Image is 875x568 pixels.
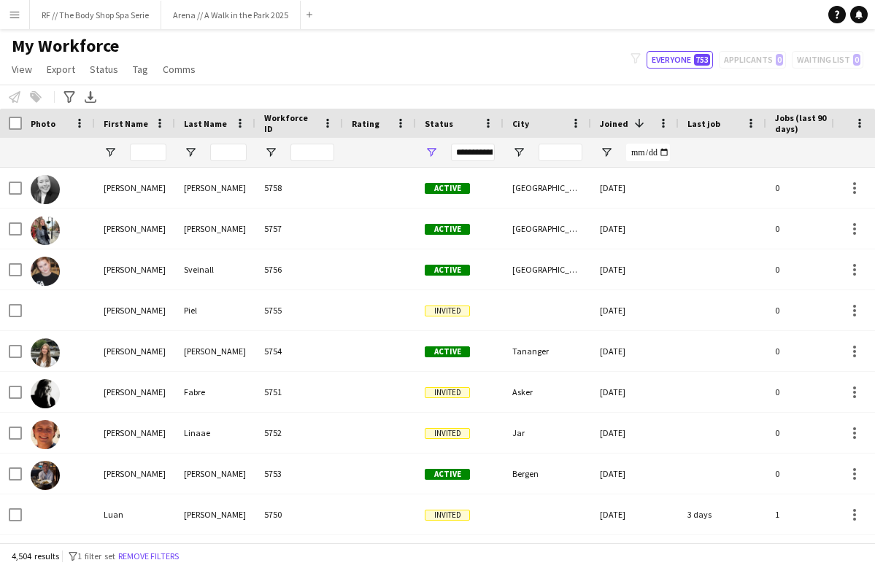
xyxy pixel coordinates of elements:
span: Photo [31,118,55,129]
div: Piel [175,290,255,330]
div: 5752 [255,413,343,453]
span: Comms [163,63,196,76]
button: Everyone753 [647,51,713,69]
span: Invited [425,428,470,439]
div: [PERSON_NAME] [175,209,255,249]
a: Status [84,60,124,79]
div: 5753 [255,454,343,494]
div: [GEOGRAPHIC_DATA] [504,168,591,208]
span: Invited [425,306,470,316]
div: 1 [766,494,858,534]
button: Arena // A Walk in the Park 2025 [161,1,301,29]
div: 0 [766,372,858,412]
div: [DATE] [591,413,679,453]
img: Adele Kristiansen [31,338,60,367]
div: [PERSON_NAME] [95,331,175,371]
div: Bergen [504,454,591,494]
div: [PERSON_NAME] [95,454,175,494]
button: Open Filter Menu [264,146,277,159]
div: 0 [766,290,858,330]
div: [DATE] [591,494,679,534]
input: First Name Filter Input [130,144,166,161]
a: View [6,60,38,79]
span: Invited [425,510,470,521]
a: Tag [127,60,154,79]
div: [DATE] [591,454,679,494]
div: 0 [766,249,858,289]
img: Kevin Smith [31,461,60,490]
div: [PERSON_NAME] [95,413,175,453]
app-action-btn: Advanced filters [61,88,78,106]
div: [PERSON_NAME] [95,209,175,249]
input: City Filter Input [539,144,582,161]
div: [GEOGRAPHIC_DATA] [504,209,591,249]
div: [DATE] [591,168,679,208]
input: Joined Filter Input [626,144,670,161]
div: Luan [95,494,175,534]
span: Last Name [184,118,227,129]
div: 5755 [255,290,343,330]
div: [DATE] [591,209,679,249]
span: First Name [104,118,148,129]
img: Johanna Sveinall [31,257,60,286]
div: Fabre [175,372,255,412]
span: Export [47,63,75,76]
span: Workforce ID [264,112,317,134]
span: Active [425,183,470,194]
span: My Workforce [12,35,119,57]
span: 1 filter set [77,551,115,561]
button: Open Filter Menu [512,146,525,159]
span: Last job [687,118,720,129]
div: 5750 [255,494,343,534]
div: Linaae [175,413,255,453]
span: Invited [425,387,470,398]
img: Bonnie Fabre [31,379,60,408]
div: 5756 [255,249,343,289]
div: 5757 [255,209,343,249]
span: 753 [694,54,710,66]
div: [PERSON_NAME] [175,494,255,534]
div: 0 [766,168,858,208]
span: View [12,63,32,76]
img: Frida Rønningen [31,175,60,204]
span: Joined [600,118,628,129]
div: [PERSON_NAME] [95,249,175,289]
img: Mariken Lia Amundsen [31,216,60,245]
button: Open Filter Menu [184,146,197,159]
div: [PERSON_NAME] [95,168,175,208]
div: [DATE] [591,249,679,289]
span: Active [425,346,470,357]
div: [PERSON_NAME] [95,372,175,412]
div: [DATE] [591,290,679,330]
button: Open Filter Menu [104,146,117,159]
div: 5754 [255,331,343,371]
app-action-btn: Export XLSX [82,88,99,106]
span: Active [425,265,470,276]
a: Export [41,60,81,79]
div: 5751 [255,372,343,412]
input: Workforce ID Filter Input [290,144,334,161]
div: Jar [504,413,591,453]
a: Comms [157,60,201,79]
div: Tananger [504,331,591,371]
div: [DATE] [591,372,679,412]
div: [PERSON_NAME] [175,168,255,208]
div: [DATE] [591,331,679,371]
button: Remove filters [115,548,182,564]
span: Status [425,118,453,129]
div: 3 days [679,494,766,534]
span: Tag [133,63,148,76]
div: 5758 [255,168,343,208]
img: Filip Linaae [31,420,60,449]
span: Jobs (last 90 days) [775,112,832,134]
div: [PERSON_NAME] [175,331,255,371]
span: Active [425,469,470,480]
div: [PERSON_NAME] [175,454,255,494]
div: 0 [766,331,858,371]
button: RF // The Body Shop Spa Serie [30,1,161,29]
div: 0 [766,413,858,453]
div: Sveinall [175,249,255,289]
div: [GEOGRAPHIC_DATA] [504,249,591,289]
span: City [512,118,529,129]
div: 0 [766,209,858,249]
